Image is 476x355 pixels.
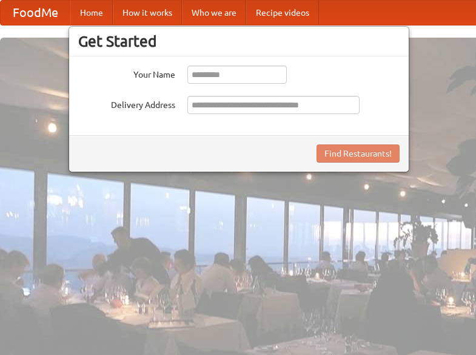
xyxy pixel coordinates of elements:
[246,1,319,25] a: Recipe videos
[317,144,400,163] button: Find Restaurants!
[78,32,400,50] h3: Get Started
[1,1,70,25] a: FoodMe
[182,1,246,25] a: Who we are
[113,1,182,25] a: How it works
[78,96,175,111] label: Delivery Address
[78,66,175,81] label: Your Name
[70,1,113,25] a: Home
